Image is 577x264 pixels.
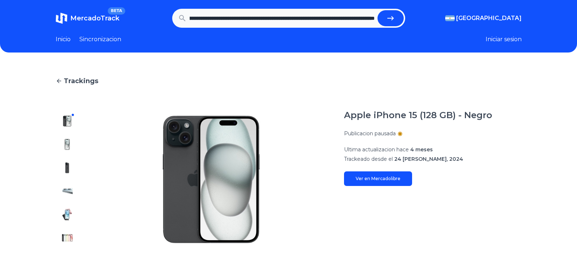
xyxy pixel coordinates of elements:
[445,15,455,21] img: Argentina
[62,162,73,174] img: Apple iPhone 15 (128 GB) - Negro
[64,76,98,86] span: Trackings
[62,232,73,244] img: Apple iPhone 15 (128 GB) - Negro
[94,109,329,249] img: Apple iPhone 15 (128 GB) - Negro
[410,146,433,153] span: 4 meses
[344,146,409,153] span: Ultima actualizacion hace
[344,109,492,121] h1: Apple iPhone 15 (128 GB) - Negro
[62,115,73,127] img: Apple iPhone 15 (128 GB) - Negro
[344,171,412,186] a: Ver en Mercadolibre
[62,209,73,220] img: Apple iPhone 15 (128 GB) - Negro
[108,7,125,15] span: BETA
[56,76,522,86] a: Trackings
[62,139,73,150] img: Apple iPhone 15 (128 GB) - Negro
[70,14,119,22] span: MercadoTrack
[62,185,73,197] img: Apple iPhone 15 (128 GB) - Negro
[56,12,67,24] img: MercadoTrack
[445,14,522,23] button: [GEOGRAPHIC_DATA]
[394,156,463,162] span: 24 [PERSON_NAME], 2024
[79,35,121,44] a: Sincronizacion
[344,130,396,137] p: Publicacion pausada
[56,12,119,24] a: MercadoTrackBETA
[456,14,522,23] span: [GEOGRAPHIC_DATA]
[344,156,393,162] span: Trackeado desde el
[486,35,522,44] button: Iniciar sesion
[56,35,71,44] a: Inicio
